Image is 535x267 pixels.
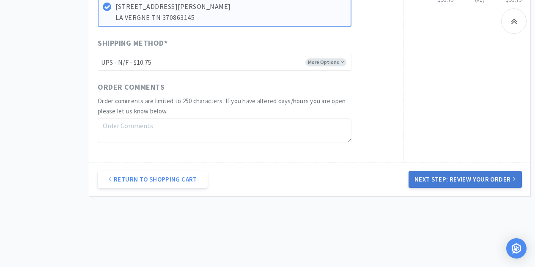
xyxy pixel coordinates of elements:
[409,171,522,188] button: Next Step: Review Your Order
[98,81,165,94] span: Order Comments
[98,97,346,115] span: Order comments are limited to 250 characters. If you have altered days/hours you are open please ...
[98,171,208,188] a: Return to Shopping Cart
[115,1,346,12] p: [STREET_ADDRESS][PERSON_NAME]
[115,12,346,23] p: LA VERGNE TN 370863145
[506,238,527,259] div: Open Intercom Messenger
[98,37,167,50] span: Shipping Method *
